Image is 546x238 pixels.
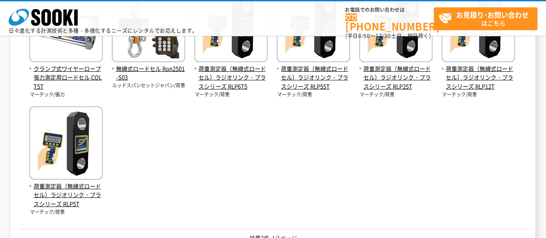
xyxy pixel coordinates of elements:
[112,55,185,82] a: 無線式ロードセル Ron2501-S03
[9,28,198,33] p: 日々進化する計測技術と多種・多様化するニーズにレンタルでお応えします。
[29,91,103,98] p: マーテック/張力
[358,32,370,40] span: 8:50
[29,64,103,91] span: クランプ式ワイヤーロープ張力測定用ロードセル COLT5T
[277,64,350,91] span: 荷重測定器（無線式ロードセル）ラジオリンク・プラスシリーズ RLP55T
[277,91,350,98] p: マーテック/荷重
[442,64,515,91] span: 荷重測定器（無線式ロードセル）ラジオリンク・プラスシリーズ RLP12T
[29,182,103,209] span: 荷重測定器（無線式ロードセル）ラジオリンク・プラスシリーズ RLP5T
[29,55,103,91] a: クランプ式ワイヤーロープ張力測定用ロードセル COLT5T
[359,91,432,98] p: マーテック/荷重
[345,13,434,31] a: [PHONE_NUMBER]
[359,55,432,91] a: 荷重測定器（無線式ロードセル）ラジオリンク・プラスシリーズ RLP25T
[277,55,350,91] a: 荷重測定器（無線式ロードセル）ラジオリンク・プラスシリーズ RLP55T
[112,64,185,83] span: 無線式ロードセル Ron2501-S03
[345,32,431,40] span: (平日 ～ 土日、祝日除く)
[29,173,103,209] a: 荷重測定器（無線式ロードセル）ラジオリンク・プラスシリーズ RLP5T
[359,64,432,91] span: 荷重測定器（無線式ロードセル）ラジオリンク・プラスシリーズ RLP25T
[194,91,268,98] p: マーテック/荷重
[442,55,515,91] a: 荷重測定器（無線式ロードセル）ラジオリンク・プラスシリーズ RLP12T
[29,209,103,216] p: マーテック/荷重
[376,32,391,40] span: 17:30
[456,10,529,20] strong: お見積り･お問い合わせ
[194,64,268,91] span: 荷重測定器（無線式ロードセル）ラジオリンク・プラスシリーズ RLP6T5
[345,7,434,13] span: お電話でのお問い合わせは
[112,82,185,89] p: ルッドスパンセットジャパン/荷重
[194,55,268,91] a: 荷重測定器（無線式ロードセル）ラジオリンク・プラスシリーズ RLP6T5
[439,8,537,29] span: はこちら
[442,91,515,98] p: マーテック/荷重
[434,7,537,30] a: お見積り･お問い合わせはこちら
[29,106,103,182] img: RLP5T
